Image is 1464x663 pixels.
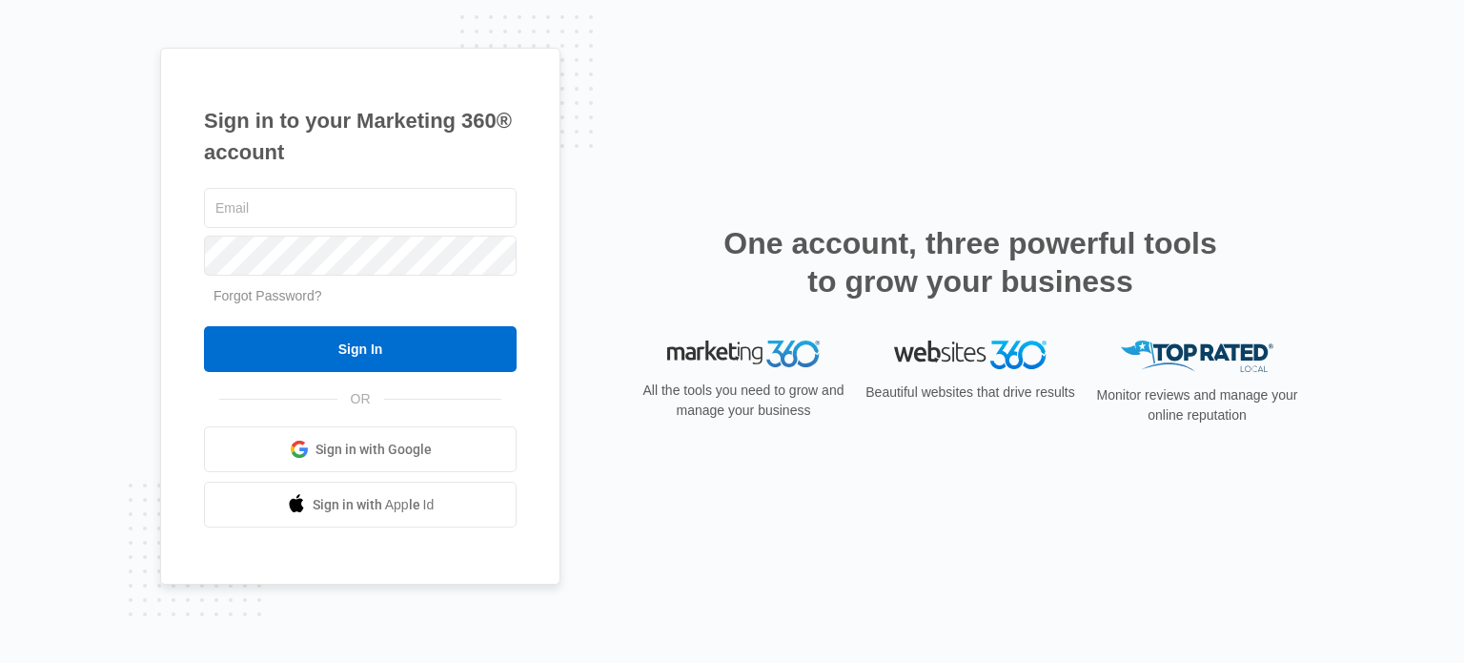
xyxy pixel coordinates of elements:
a: Sign in with Apple Id [204,482,517,528]
img: Top Rated Local [1121,341,1273,372]
img: Websites 360 [894,341,1047,368]
a: Forgot Password? [213,288,322,303]
h2: One account, three powerful tools to grow your business [718,224,1223,300]
input: Sign In [204,326,517,372]
span: Sign in with Apple Id [313,495,435,515]
p: Monitor reviews and manage your online reputation [1090,385,1304,425]
img: Marketing 360 [667,341,820,367]
h1: Sign in to your Marketing 360® account [204,105,517,168]
span: OR [337,389,384,409]
span: Sign in with Google [315,440,432,460]
a: Sign in with Google [204,426,517,472]
input: Email [204,188,517,228]
p: All the tools you need to grow and manage your business [637,381,850,421]
p: Beautiful websites that drive results [864,383,1077,403]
